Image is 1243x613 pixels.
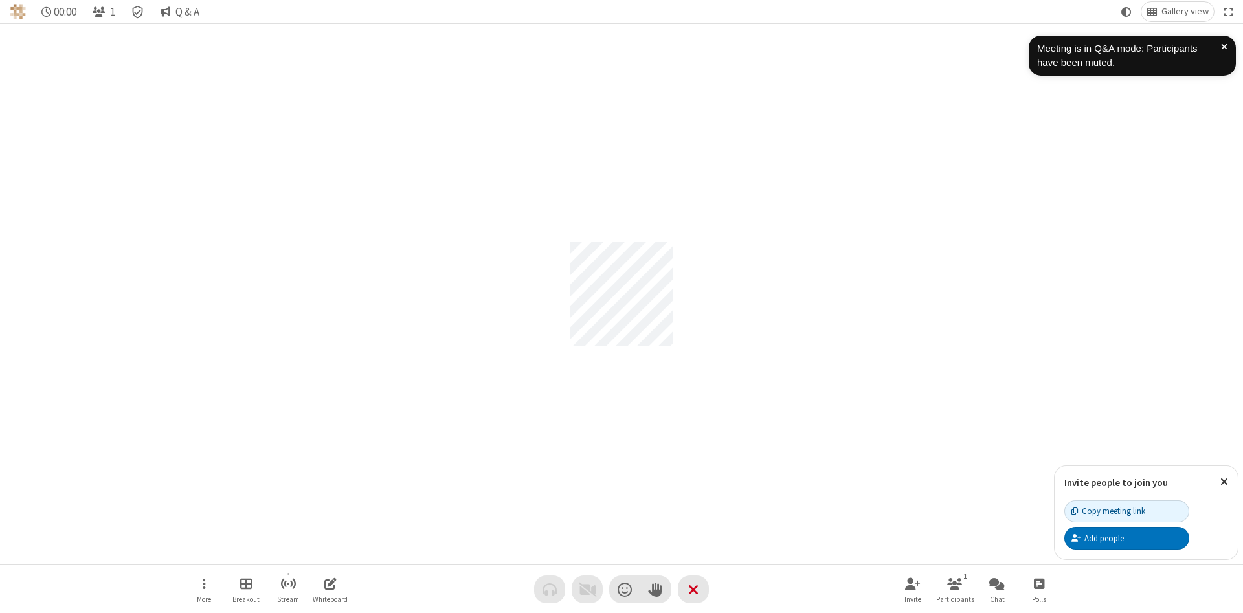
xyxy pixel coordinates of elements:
[313,596,348,603] span: Whiteboard
[960,570,971,582] div: 1
[1211,466,1238,498] button: Close popover
[609,575,640,603] button: Send a reaction
[36,2,82,21] div: Timer
[1219,2,1238,21] button: Fullscreen
[10,4,26,19] img: QA Selenium DO NOT DELETE OR CHANGE
[990,596,1005,603] span: Chat
[54,6,76,18] span: 00:00
[197,596,211,603] span: More
[640,575,671,603] button: Raise hand
[232,596,260,603] span: Breakout
[1064,527,1189,549] button: Add people
[904,596,921,603] span: Invite
[978,571,1016,608] button: Open chat
[126,2,150,21] div: Meeting details Encryption enabled
[87,2,120,21] button: Open participant list
[1032,596,1046,603] span: Polls
[1071,505,1145,517] div: Copy meeting link
[227,571,265,608] button: Manage Breakout Rooms
[935,571,974,608] button: Open participant list
[269,571,308,608] button: Start streaming
[1037,41,1221,71] div: Meeting is in Q&A mode: Participants have been muted.
[1064,500,1189,522] button: Copy meeting link
[572,575,603,603] button: Video
[277,596,299,603] span: Stream
[1161,6,1209,17] span: Gallery view
[534,575,565,603] button: Audio problem - check your Internet connection or call by phone
[311,571,350,608] button: Open shared whiteboard
[185,571,223,608] button: Open menu
[110,6,115,18] span: 1
[1020,571,1058,608] button: Open poll
[175,6,199,18] span: Q & A
[936,596,974,603] span: Participants
[678,575,709,603] button: End or leave meeting
[1116,2,1137,21] button: Using system theme
[155,2,205,21] button: Q & A
[893,571,932,608] button: Invite participants (Alt+I)
[1141,2,1214,21] button: Change layout
[1064,476,1168,489] label: Invite people to join you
